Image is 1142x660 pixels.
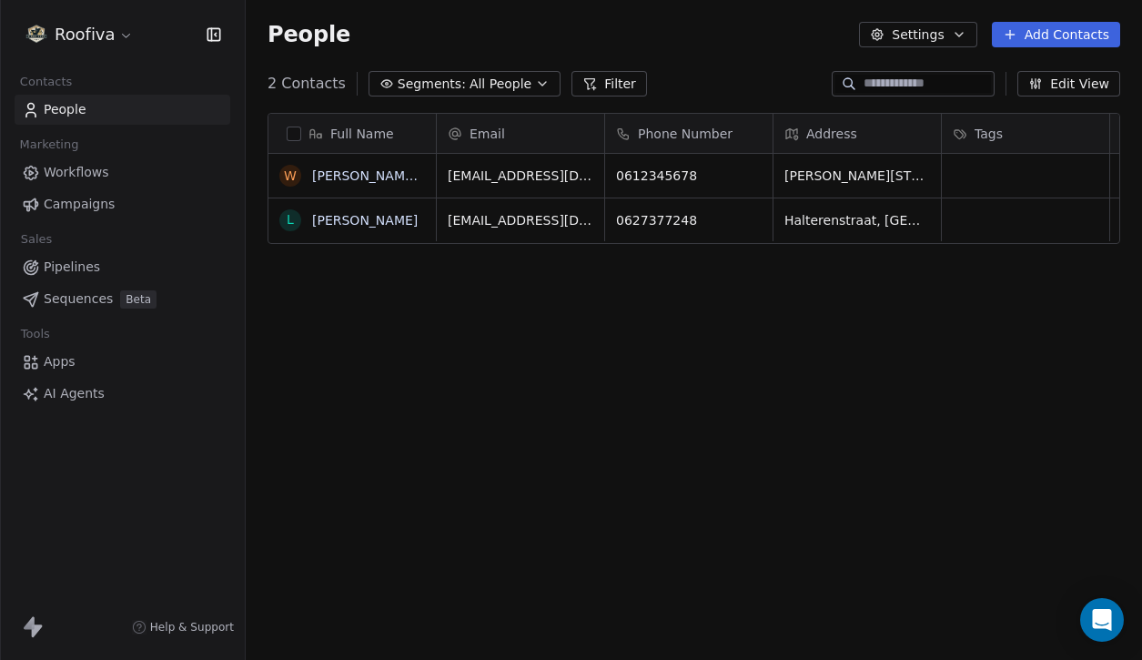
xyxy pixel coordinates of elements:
[1017,71,1120,96] button: Edit View
[571,71,647,96] button: Filter
[44,163,109,182] span: Workflows
[806,125,857,143] span: Address
[150,620,234,635] span: Help & Support
[22,19,137,50] button: Roofiva
[268,21,350,48] span: People
[284,167,297,186] div: W
[55,23,115,46] span: Roofiva
[12,131,86,158] span: Marketing
[330,125,394,143] span: Full Name
[13,320,57,348] span: Tools
[448,211,593,229] span: [EMAIL_ADDRESS][DOMAIN_NAME]
[120,290,157,309] span: Beta
[470,125,505,143] span: Email
[44,100,86,119] span: People
[784,167,930,185] span: [PERSON_NAME][STREET_ADDRESS]
[15,252,230,282] a: Pipelines
[859,22,976,47] button: Settings
[942,114,1109,153] div: Tags
[268,114,436,153] div: Full Name
[15,379,230,409] a: AI Agents
[470,75,531,94] span: All People
[638,125,733,143] span: Phone Number
[25,24,47,46] img: Roofiva%20logo%20flavicon.png
[605,114,773,153] div: Phone Number
[132,620,234,635] a: Help & Support
[15,189,230,219] a: Campaigns
[398,75,466,94] span: Segments:
[44,384,105,403] span: AI Agents
[15,157,230,188] a: Workflows
[448,167,593,185] span: [EMAIL_ADDRESS][DOMAIN_NAME]
[773,114,941,153] div: Address
[312,168,454,183] a: [PERSON_NAME] TEST
[13,226,60,253] span: Sales
[44,195,115,214] span: Campaigns
[44,289,113,309] span: Sequences
[15,95,230,125] a: People
[992,22,1120,47] button: Add Contacts
[784,211,930,229] span: Halterenstraat, [GEOGRAPHIC_DATA], 7131 ZM, [GEOGRAPHIC_DATA],, [PERSON_NAME] van
[437,114,604,153] div: Email
[44,258,100,277] span: Pipelines
[616,167,762,185] span: 0612345678
[12,68,80,96] span: Contacts
[268,154,437,651] div: grid
[312,213,418,228] a: [PERSON_NAME]
[975,125,1003,143] span: Tags
[616,211,762,229] span: 0627377248
[44,352,76,371] span: Apps
[15,347,230,377] a: Apps
[15,284,230,314] a: SequencesBeta
[287,210,294,229] div: L
[1080,598,1124,642] div: Open Intercom Messenger
[268,73,346,95] span: 2 Contacts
